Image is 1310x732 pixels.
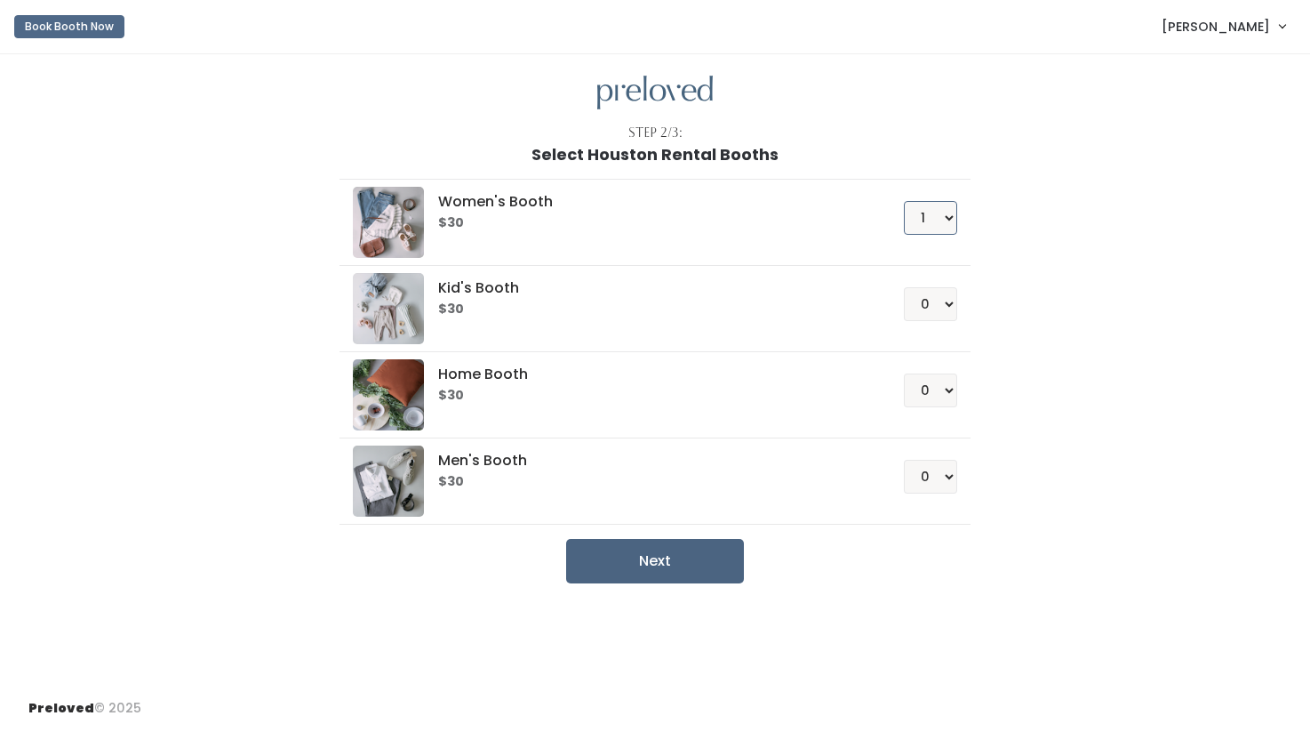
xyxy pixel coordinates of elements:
[628,124,683,142] div: Step 2/3:
[438,453,860,469] h5: Men's Booth
[438,194,860,210] h5: Women's Booth
[438,366,860,382] h5: Home Booth
[438,280,860,296] h5: Kid's Booth
[1144,7,1303,45] a: [PERSON_NAME]
[566,539,744,583] button: Next
[353,187,424,258] img: preloved logo
[353,359,424,430] img: preloved logo
[438,389,860,403] h6: $30
[353,273,424,344] img: preloved logo
[531,146,779,164] h1: Select Houston Rental Booths
[353,446,424,517] img: preloved logo
[1162,17,1270,36] span: [PERSON_NAME]
[14,15,124,38] button: Book Booth Now
[438,475,860,489] h6: $30
[28,685,141,718] div: © 2025
[14,7,124,46] a: Book Booth Now
[597,76,713,110] img: preloved logo
[438,216,860,230] h6: $30
[28,699,94,717] span: Preloved
[438,302,860,317] h6: $30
